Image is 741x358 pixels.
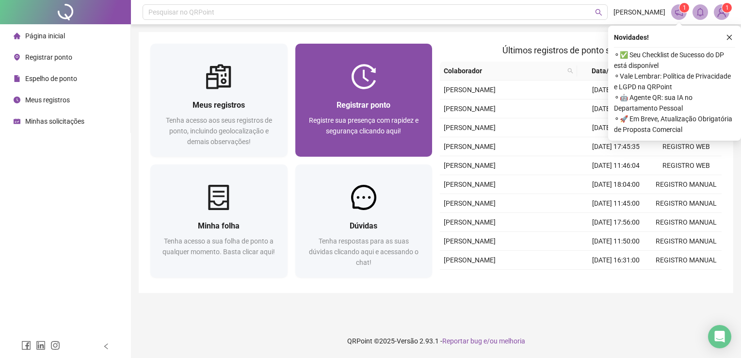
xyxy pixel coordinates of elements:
[581,232,651,251] td: [DATE] 11:50:00
[25,53,72,61] span: Registrar ponto
[14,118,20,125] span: schedule
[708,325,731,348] div: Open Intercom Messenger
[725,4,729,11] span: 1
[444,218,496,226] span: [PERSON_NAME]
[651,270,722,289] td: REGISTRO MANUAL
[162,237,275,256] span: Tenha acesso a sua folha de ponto a qualquer momento. Basta clicar aqui!
[444,86,496,94] span: [PERSON_NAME]
[166,116,272,146] span: Tenha acesso aos seus registros de ponto, incluindo geolocalização e demais observações!
[614,114,735,135] span: ⚬ 🚀 Em Breve, Atualização Obrigatória de Proposta Comercial
[651,251,722,270] td: REGISTRO MANUAL
[25,32,65,40] span: Página inicial
[444,65,564,76] span: Colaborador
[444,124,496,131] span: [PERSON_NAME]
[444,162,496,169] span: [PERSON_NAME]
[14,97,20,103] span: clock-circle
[131,324,741,358] footer: QRPoint © 2025 - 2.93.1 -
[581,213,651,232] td: [DATE] 17:56:00
[581,118,651,137] td: [DATE] 11:20:48
[295,164,433,277] a: DúvidasTenha respostas para as suas dúvidas clicando aqui e acessando o chat!
[651,213,722,232] td: REGISTRO MANUAL
[595,9,602,16] span: search
[714,5,729,19] img: 92757
[442,337,525,345] span: Reportar bug e/ou melhoria
[577,62,645,81] th: Data/Hora
[651,137,722,156] td: REGISTRO WEB
[614,92,735,114] span: ⚬ 🤖 Agente QR: sua IA no Departamento Pessoal
[683,4,686,11] span: 1
[350,221,377,230] span: Dúvidas
[581,251,651,270] td: [DATE] 16:31:00
[397,337,418,345] span: Versão
[679,3,689,13] sup: 1
[726,34,733,41] span: close
[444,143,496,150] span: [PERSON_NAME]
[722,3,732,13] sup: Atualize o seu contato no menu Meus Dados
[581,99,651,118] td: [DATE] 18:01:00
[444,180,496,188] span: [PERSON_NAME]
[581,81,651,99] td: [DATE] 11:55:00
[309,237,419,266] span: Tenha respostas para as suas dúvidas clicando aqui e acessando o chat!
[444,105,496,113] span: [PERSON_NAME]
[567,68,573,74] span: search
[444,237,496,245] span: [PERSON_NAME]
[614,71,735,92] span: ⚬ Vale Lembrar: Política de Privacidade e LGPD na QRPoint
[502,45,659,55] span: Últimos registros de ponto sincronizados
[198,221,240,230] span: Minha folha
[14,54,20,61] span: environment
[581,175,651,194] td: [DATE] 18:04:00
[444,199,496,207] span: [PERSON_NAME]
[651,194,722,213] td: REGISTRO MANUAL
[613,7,665,17] span: [PERSON_NAME]
[444,256,496,264] span: [PERSON_NAME]
[25,75,77,82] span: Espelho de ponto
[581,137,651,156] td: [DATE] 17:45:35
[14,75,20,82] span: file
[614,32,649,43] span: Novidades !
[14,33,20,39] span: home
[675,8,683,16] span: notification
[581,156,651,175] td: [DATE] 11:46:04
[295,44,433,157] a: Registrar pontoRegistre sua presença com rapidez e segurança clicando aqui!
[651,175,722,194] td: REGISTRO MANUAL
[696,8,705,16] span: bell
[581,194,651,213] td: [DATE] 11:45:00
[21,341,31,350] span: facebook
[25,96,70,104] span: Meus registros
[309,116,419,135] span: Registre sua presença com rapidez e segurança clicando aqui!
[581,270,651,289] td: [DATE] 09:56:00
[25,117,84,125] span: Minhas solicitações
[50,341,60,350] span: instagram
[651,232,722,251] td: REGISTRO MANUAL
[337,100,390,110] span: Registrar ponto
[36,341,46,350] span: linkedin
[565,64,575,78] span: search
[150,164,288,277] a: Minha folhaTenha acesso a sua folha de ponto a qualquer momento. Basta clicar aqui!
[150,44,288,157] a: Meus registrosTenha acesso aos seus registros de ponto, incluindo geolocalização e demais observa...
[651,156,722,175] td: REGISTRO WEB
[614,49,735,71] span: ⚬ ✅ Seu Checklist de Sucesso do DP está disponível
[581,65,634,76] span: Data/Hora
[103,343,110,350] span: left
[193,100,245,110] span: Meus registros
